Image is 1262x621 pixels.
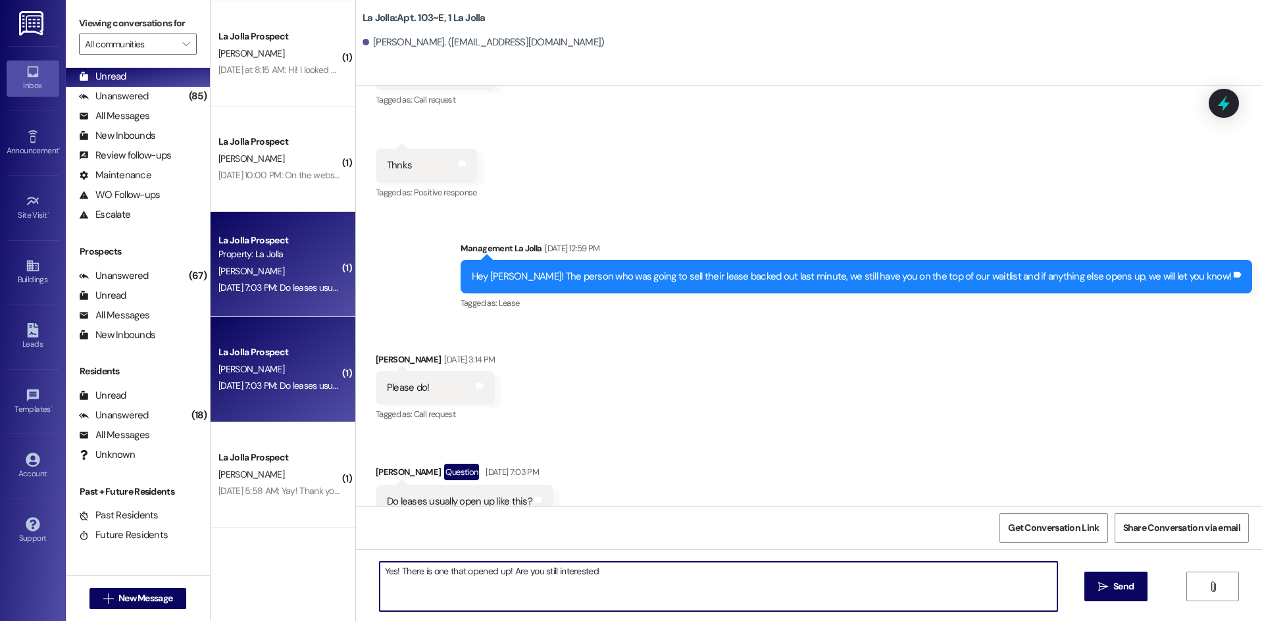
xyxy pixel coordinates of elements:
[79,70,126,84] div: Unread
[472,270,1231,284] div: Hey [PERSON_NAME]! The person who was going to sell their lease backed out last minute, we still ...
[441,353,495,366] div: [DATE] 3:14 PM
[79,168,151,182] div: Maintenance
[218,380,413,391] div: [DATE] 7:03 PM: Do leases usually open up like this?
[79,149,171,162] div: Review follow-ups
[376,90,495,109] div: Tagged as:
[79,289,126,303] div: Unread
[79,109,149,123] div: All Messages
[7,449,59,484] a: Account
[7,255,59,290] a: Buildings
[7,513,59,549] a: Support
[79,188,160,202] div: WO Follow-ups
[218,30,340,43] div: La Jolla Prospect
[499,297,520,309] span: Lease
[1008,521,1099,535] span: Get Conversation Link
[79,269,149,283] div: Unanswered
[1113,580,1134,593] span: Send
[376,405,495,424] div: Tagged as:
[186,266,210,286] div: (67)
[376,353,495,371] div: [PERSON_NAME]
[218,247,340,261] div: Property: La Jolla
[218,485,341,497] div: [DATE] 5:58 AM: Yay! Thank you!
[118,591,172,605] span: New Message
[218,47,284,59] span: [PERSON_NAME]
[186,86,210,107] div: (85)
[461,293,1252,312] div: Tagged as:
[218,282,413,293] div: [DATE] 7:03 PM: Do leases usually open up like this?
[218,64,775,76] div: [DATE] at 8:15 AM: Hi! I looked at the lease and it says it is a year long lease. I just want for...
[387,159,412,172] div: Thnks
[51,403,53,412] span: •
[79,129,155,143] div: New Inbounds
[218,345,340,359] div: La Jolla Prospect
[89,588,187,609] button: New Message
[363,36,605,49] div: [PERSON_NAME]. ([EMAIL_ADDRESS][DOMAIN_NAME])
[79,409,149,422] div: Unanswered
[7,190,59,226] a: Site Visit •
[444,464,479,480] div: Question
[376,464,553,485] div: [PERSON_NAME]
[414,187,477,198] span: Positive response
[85,34,176,55] input: All communities
[414,94,455,105] span: Call request
[7,384,59,420] a: Templates •
[19,11,46,36] img: ResiDesk Logo
[79,389,126,403] div: Unread
[79,428,149,442] div: All Messages
[79,528,168,542] div: Future Residents
[59,144,61,153] span: •
[387,381,430,395] div: Please do!
[387,495,532,509] div: Do leases usually open up like this?
[79,309,149,322] div: All Messages
[1123,521,1240,535] span: Share Conversation via email
[218,153,284,164] span: [PERSON_NAME]
[999,513,1107,543] button: Get Conversation Link
[103,593,113,604] i: 
[363,11,486,25] b: La Jolla: Apt. 103~E, 1 La Jolla
[482,465,539,479] div: [DATE] 7:03 PM
[461,241,1252,260] div: Management La Jolla
[79,509,159,522] div: Past Residents
[380,562,1058,611] textarea: Yes! There is one that opened up! Are you still interested
[1208,582,1218,592] i: 
[218,169,352,181] div: [DATE] 10:00 PM: On the website??
[7,319,59,355] a: Leads
[66,245,210,259] div: Prospects
[218,135,340,149] div: La Jolla Prospect
[47,209,49,218] span: •
[79,13,197,34] label: Viewing conversations for
[218,265,284,277] span: [PERSON_NAME]
[542,241,599,255] div: [DATE] 12:59 PM
[182,39,189,49] i: 
[79,208,130,222] div: Escalate
[218,468,284,480] span: [PERSON_NAME]
[1115,513,1249,543] button: Share Conversation via email
[66,485,210,499] div: Past + Future Residents
[79,89,149,103] div: Unanswered
[7,61,59,96] a: Inbox
[414,409,455,420] span: Call request
[376,183,477,202] div: Tagged as:
[218,234,340,247] div: La Jolla Prospect
[79,328,155,342] div: New Inbounds
[1098,582,1108,592] i: 
[66,364,210,378] div: Residents
[188,405,210,426] div: (18)
[79,448,135,462] div: Unknown
[1084,572,1148,601] button: Send
[218,363,284,375] span: [PERSON_NAME]
[218,451,340,464] div: La Jolla Prospect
